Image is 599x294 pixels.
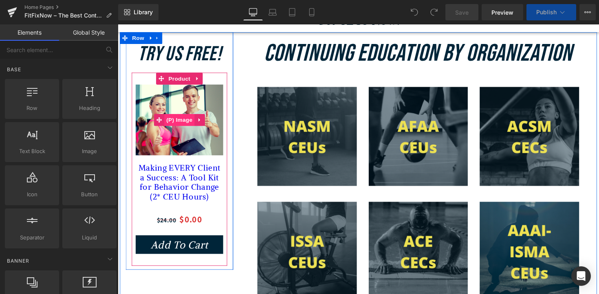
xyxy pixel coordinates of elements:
[406,4,423,20] button: Undo
[6,257,30,265] span: Banner
[579,4,596,20] button: More
[7,147,57,156] span: Text Block
[371,64,473,166] img: ACSM CECs
[7,233,57,242] span: Separator
[65,190,114,199] span: Button
[24,4,118,11] a: Home Pages
[18,216,108,235] button: Add To Cart
[6,66,22,73] span: Base
[7,104,57,112] span: Row
[526,4,576,20] button: Publish
[302,4,322,20] a: Mobile
[29,8,40,20] a: Expand / Collapse
[65,147,114,156] span: Image
[65,104,114,112] span: Heading
[48,92,79,104] span: (P) Image
[35,8,46,20] a: Expand / Collapse
[571,266,591,286] div: Open Intercom Messenger
[150,15,466,44] i: Continuing Education by Organization
[40,196,60,205] span: $24.00
[455,8,469,17] span: Save
[482,4,523,20] a: Preview
[282,4,302,20] a: Tablet
[59,24,118,41] a: Global Style
[426,4,442,20] button: Redo
[134,9,153,16] span: Library
[24,12,103,19] span: FitFixNow – The Best Continuing Education Online
[143,182,245,283] img: ISSA CEUs
[79,92,89,104] a: Expand / Collapse
[77,49,87,61] a: Expand / Collapse
[13,8,29,20] span: Row
[257,182,359,283] img: ACE CECs
[143,64,245,166] img: NASM CEUs
[63,192,86,208] span: $0.00
[18,61,108,134] img: Making EVERY Client a Success: A Tool Kit for Behavior Change (2* CEU Hours)
[491,8,513,17] span: Preview
[371,182,473,283] img: ACE CECs
[257,64,359,166] img: AFAA CEUs
[20,18,106,43] i: Try Us FREE!
[65,233,114,242] span: Liquid
[50,49,77,61] span: Product
[536,9,557,15] span: Publish
[118,4,159,20] a: New Library
[243,4,263,20] a: Desktop
[263,4,282,20] a: Laptop
[18,142,108,181] a: Making EVERY Client a Success: A Tool Kit for Behavior Change (2* CEU Hours)
[7,190,57,199] span: Icon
